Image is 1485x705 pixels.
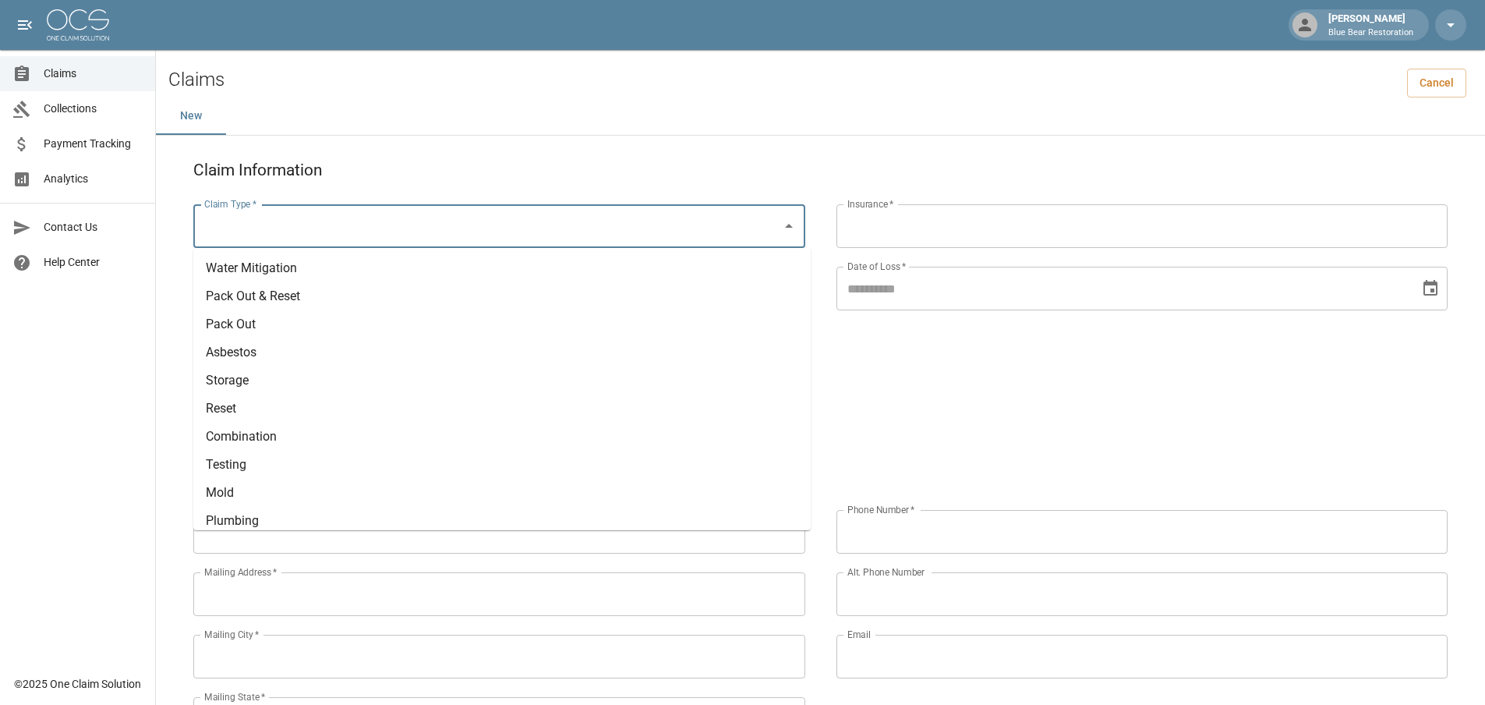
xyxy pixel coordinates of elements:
[193,423,811,451] li: Combination
[193,451,811,479] li: Testing
[847,197,893,211] label: Insurance
[156,97,1485,135] div: dynamic tabs
[193,310,811,338] li: Pack Out
[204,197,256,211] label: Claim Type
[44,171,143,187] span: Analytics
[44,66,143,82] span: Claims
[193,338,811,367] li: Asbestos
[847,503,914,516] label: Phone Number
[193,282,811,310] li: Pack Out & Reset
[44,136,143,152] span: Payment Tracking
[168,69,225,91] h2: Claims
[47,9,109,41] img: ocs-logo-white-transparent.png
[44,254,143,271] span: Help Center
[193,254,811,282] li: Water Mitigation
[44,101,143,117] span: Collections
[14,676,141,692] div: © 2025 One Claim Solution
[1415,273,1446,304] button: Choose date
[204,565,277,579] label: Mailing Address
[1322,11,1420,39] div: [PERSON_NAME]
[193,367,811,395] li: Storage
[1328,27,1413,40] p: Blue Bear Restoration
[156,97,226,135] button: New
[193,507,811,535] li: Plumbing
[9,9,41,41] button: open drawer
[193,395,811,423] li: Reset
[193,479,811,507] li: Mold
[204,628,260,641] label: Mailing City
[44,219,143,236] span: Contact Us
[847,260,906,273] label: Date of Loss
[847,565,925,579] label: Alt. Phone Number
[204,690,265,703] label: Mailing State
[847,628,871,641] label: Email
[778,215,800,237] button: Close
[1407,69,1466,97] a: Cancel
